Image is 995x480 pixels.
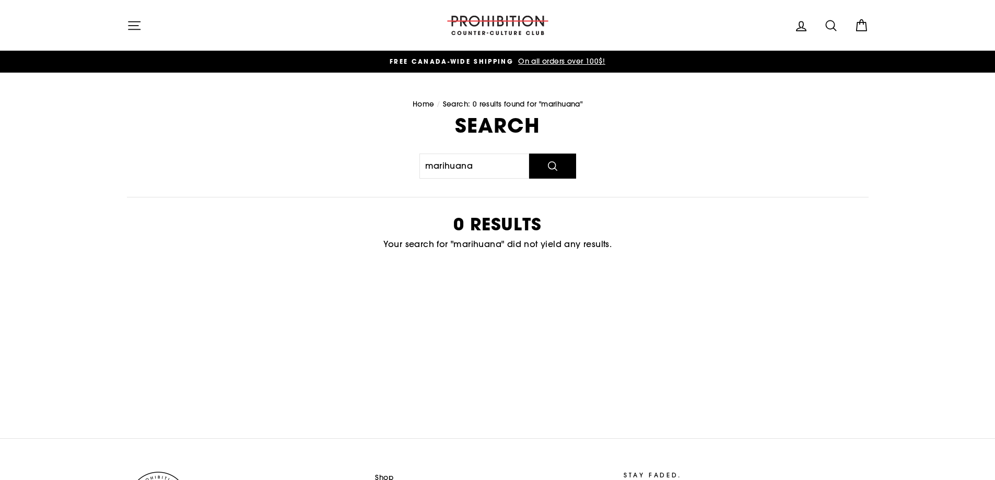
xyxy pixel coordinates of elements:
h2: 0 results [127,216,869,233]
h1: Search [127,115,869,135]
p: STAY FADED. [624,470,829,480]
span: / [437,99,440,109]
input: Search our store [419,154,529,179]
nav: breadcrumbs [127,99,869,110]
span: On all orders over 100$! [516,56,605,66]
a: FREE CANADA-WIDE SHIPPING On all orders over 100$! [130,56,866,67]
img: PROHIBITION COUNTER-CULTURE CLUB [446,16,550,35]
a: Home [413,99,435,109]
span: FREE CANADA-WIDE SHIPPING [390,57,513,66]
p: Your search for "marihuana" did not yield any results. [127,238,869,251]
span: Search: 0 results found for "marihuana" [443,99,583,109]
